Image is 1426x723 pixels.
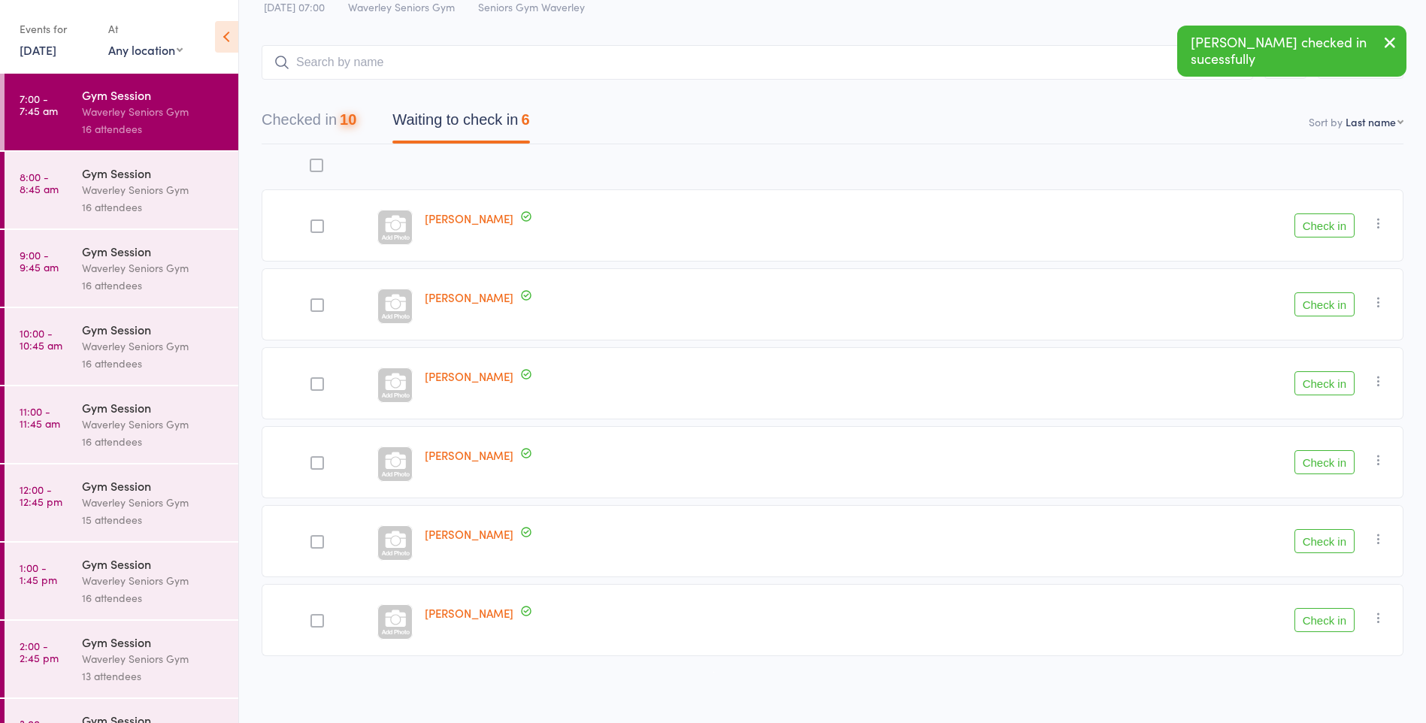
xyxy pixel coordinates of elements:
[1177,26,1406,77] div: [PERSON_NAME] checked in sucessfully
[108,17,183,41] div: At
[20,405,60,429] time: 11:00 - 11:45 am
[521,111,529,128] div: 6
[20,561,57,585] time: 1:00 - 1:45 pm
[82,243,226,259] div: Gym Session
[82,634,226,650] div: Gym Session
[82,181,226,198] div: Waverley Seniors Gym
[82,511,226,528] div: 15 attendees
[20,327,62,351] time: 10:00 - 10:45 am
[82,477,226,494] div: Gym Session
[82,165,226,181] div: Gym Session
[340,111,356,128] div: 10
[5,74,238,150] a: 7:00 -7:45 amGym SessionWaverley Seniors Gym16 attendees
[425,605,513,621] a: [PERSON_NAME]
[20,171,59,195] time: 8:00 - 8:45 am
[262,104,356,144] button: Checked in10
[82,555,226,572] div: Gym Session
[5,621,238,697] a: 2:00 -2:45 pmGym SessionWaverley Seniors Gym13 attendees
[1309,114,1343,129] label: Sort by
[82,589,226,607] div: 16 attendees
[20,640,59,664] time: 2:00 - 2:45 pm
[425,289,513,305] a: [PERSON_NAME]
[82,259,226,277] div: Waverley Seniors Gym
[82,416,226,433] div: Waverley Seniors Gym
[82,494,226,511] div: Waverley Seniors Gym
[82,321,226,337] div: Gym Session
[82,337,226,355] div: Waverley Seniors Gym
[1346,114,1396,129] div: Last name
[262,45,1253,80] input: Search by name
[1294,213,1355,237] button: Check in
[5,464,238,541] a: 12:00 -12:45 pmGym SessionWaverley Seniors Gym15 attendees
[82,399,226,416] div: Gym Session
[5,152,238,228] a: 8:00 -8:45 amGym SessionWaverley Seniors Gym16 attendees
[425,447,513,463] a: [PERSON_NAME]
[20,483,62,507] time: 12:00 - 12:45 pm
[5,308,238,385] a: 10:00 -10:45 amGym SessionWaverley Seniors Gym16 attendees
[20,249,59,273] time: 9:00 - 9:45 am
[82,277,226,294] div: 16 attendees
[425,210,513,226] a: [PERSON_NAME]
[5,543,238,619] a: 1:00 -1:45 pmGym SessionWaverley Seniors Gym16 attendees
[108,41,183,58] div: Any location
[82,355,226,372] div: 16 attendees
[82,667,226,685] div: 13 attendees
[1294,292,1355,316] button: Check in
[82,198,226,216] div: 16 attendees
[82,650,226,667] div: Waverley Seniors Gym
[425,526,513,542] a: [PERSON_NAME]
[392,104,529,144] button: Waiting to check in6
[5,230,238,307] a: 9:00 -9:45 amGym SessionWaverley Seniors Gym16 attendees
[1294,529,1355,553] button: Check in
[1294,371,1355,395] button: Check in
[1294,608,1355,632] button: Check in
[82,572,226,589] div: Waverley Seniors Gym
[1294,450,1355,474] button: Check in
[20,17,93,41] div: Events for
[82,120,226,138] div: 16 attendees
[5,386,238,463] a: 11:00 -11:45 amGym SessionWaverley Seniors Gym16 attendees
[20,41,56,58] a: [DATE]
[82,433,226,450] div: 16 attendees
[425,368,513,384] a: [PERSON_NAME]
[82,103,226,120] div: Waverley Seniors Gym
[20,92,58,116] time: 7:00 - 7:45 am
[82,86,226,103] div: Gym Session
